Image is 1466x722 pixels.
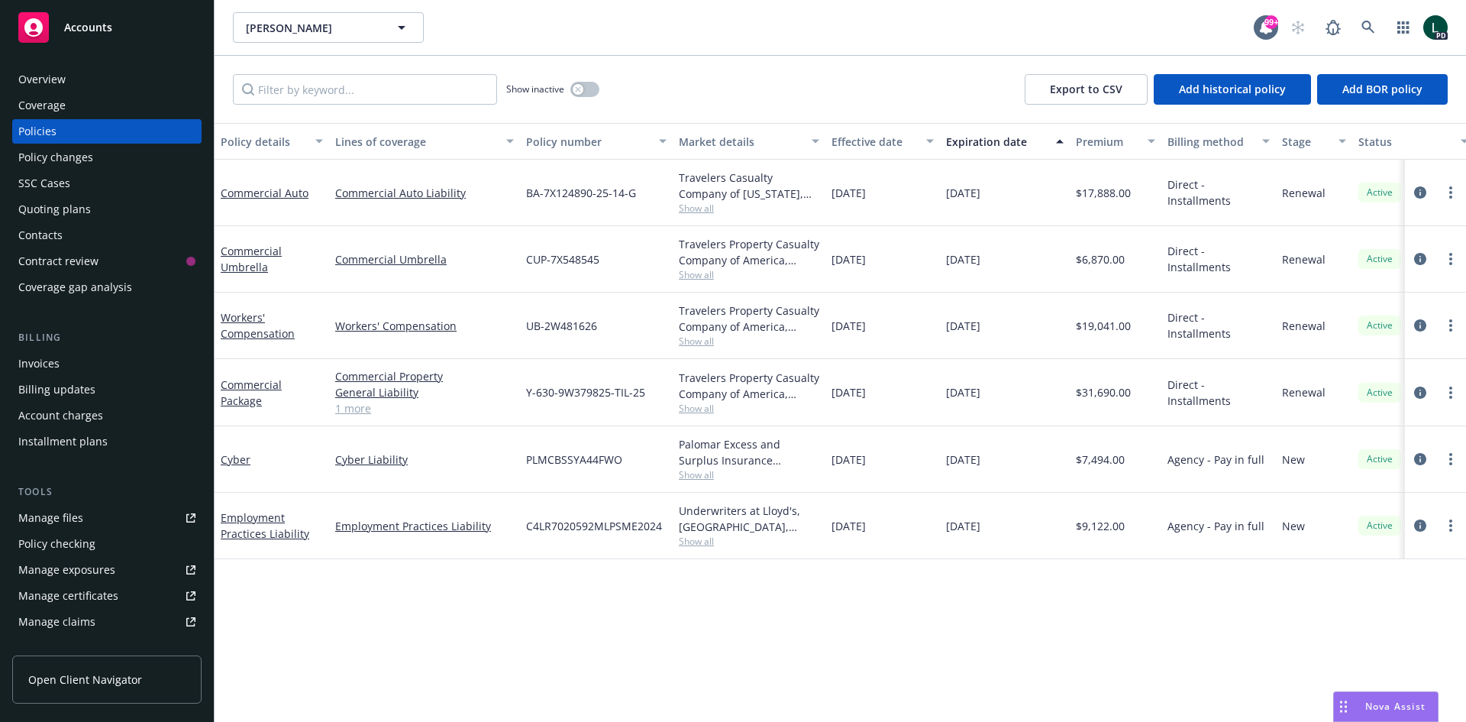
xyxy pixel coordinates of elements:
div: Coverage gap analysis [18,275,132,299]
span: Active [1364,452,1395,466]
a: Commercial Umbrella [335,251,514,267]
a: Quoting plans [12,197,202,222]
span: Accounts [64,21,112,34]
span: Agency - Pay in full [1167,452,1264,468]
span: [DATE] [831,185,866,201]
span: [DATE] [946,452,980,468]
div: Expiration date [946,134,1047,150]
a: more [1442,316,1460,335]
a: Switch app [1388,12,1419,43]
a: Contract review [12,249,202,274]
span: Agency - Pay in full [1167,518,1264,534]
a: Workers' Compensation [221,310,295,341]
a: Commercial Package [221,377,282,408]
span: Active [1364,386,1395,400]
div: Installment plans [18,429,108,454]
div: Underwriters at Lloyd's, [GEOGRAPHIC_DATA], [PERSON_NAME] of London, Coalition Insurance Solution... [679,503,819,535]
div: Billing updates [18,377,95,402]
span: $9,122.00 [1076,518,1125,534]
span: PLMCBSSYA44FWO [526,452,622,468]
div: Manage exposures [18,558,115,582]
div: Contract review [18,249,98,274]
span: Direct - Installments [1167,243,1270,275]
span: Export to CSV [1050,82,1122,96]
span: Add historical policy [1179,82,1286,96]
span: [PERSON_NAME] [246,20,378,36]
a: Commercial Auto Liability [335,185,514,201]
button: Policy number [520,123,673,160]
div: Policy checking [18,532,95,556]
span: Active [1364,519,1395,533]
a: Workers' Compensation [335,318,514,334]
div: 99+ [1264,15,1278,29]
span: CUP-7X548545 [526,251,599,267]
span: Show all [679,402,819,415]
div: Policy details [221,134,306,150]
span: [DATE] [946,318,980,334]
div: Policy changes [18,145,93,170]
button: Premium [1070,123,1161,160]
span: [DATE] [946,185,980,201]
a: SSC Cases [12,171,202,196]
span: Renewal [1282,251,1326,267]
span: Active [1364,319,1395,332]
button: Effective date [825,123,940,160]
span: $6,870.00 [1076,251,1125,267]
a: Policy changes [12,145,202,170]
div: Contacts [18,223,63,248]
div: SSC Cases [18,171,70,196]
a: Search [1353,12,1384,43]
div: Policies [18,119,57,144]
button: [PERSON_NAME] [233,12,424,43]
div: Manage files [18,506,83,530]
input: Filter by keyword... [233,74,497,105]
div: Lines of coverage [335,134,497,150]
a: General Liability [335,384,514,400]
a: Overview [12,67,202,92]
button: Market details [673,123,825,160]
div: Overview [18,67,66,92]
a: circleInformation [1411,316,1429,335]
button: Nova Assist [1333,691,1439,722]
a: Invoices [12,351,202,376]
a: circleInformation [1411,250,1429,268]
div: Tools [12,484,202,500]
div: Billing method [1167,134,1253,150]
span: Show all [679,268,819,281]
span: Nova Assist [1365,700,1426,713]
span: C4LR7020592MLPSME2024 [526,518,662,534]
a: Installment plans [12,429,202,454]
div: Stage [1282,134,1329,150]
span: Renewal [1282,318,1326,334]
a: Report a Bug [1318,12,1348,43]
span: Renewal [1282,384,1326,400]
span: [DATE] [946,384,980,400]
span: Manage exposures [12,558,202,582]
a: more [1442,450,1460,468]
a: circleInformation [1411,183,1429,202]
span: Show all [679,468,819,481]
button: Expiration date [940,123,1070,160]
a: more [1442,183,1460,202]
a: Manage claims [12,610,202,634]
button: Policy details [215,123,329,160]
span: [DATE] [946,251,980,267]
a: Billing updates [12,377,202,402]
a: circleInformation [1411,516,1429,535]
span: Direct - Installments [1167,309,1270,342]
span: New [1282,452,1305,468]
span: Active [1364,252,1395,266]
span: $17,888.00 [1076,185,1131,201]
div: Policy number [526,134,650,150]
a: Coverage gap analysis [12,275,202,299]
span: Renewal [1282,185,1326,201]
a: Commercial Property [335,368,514,384]
a: circleInformation [1411,450,1429,468]
a: Cyber Liability [335,452,514,468]
a: Contacts [12,223,202,248]
span: [DATE] [831,251,866,267]
a: 1 more [335,400,514,416]
span: [DATE] [831,452,866,468]
span: UB-2W481626 [526,318,597,334]
a: Employment Practices Liability [335,518,514,534]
